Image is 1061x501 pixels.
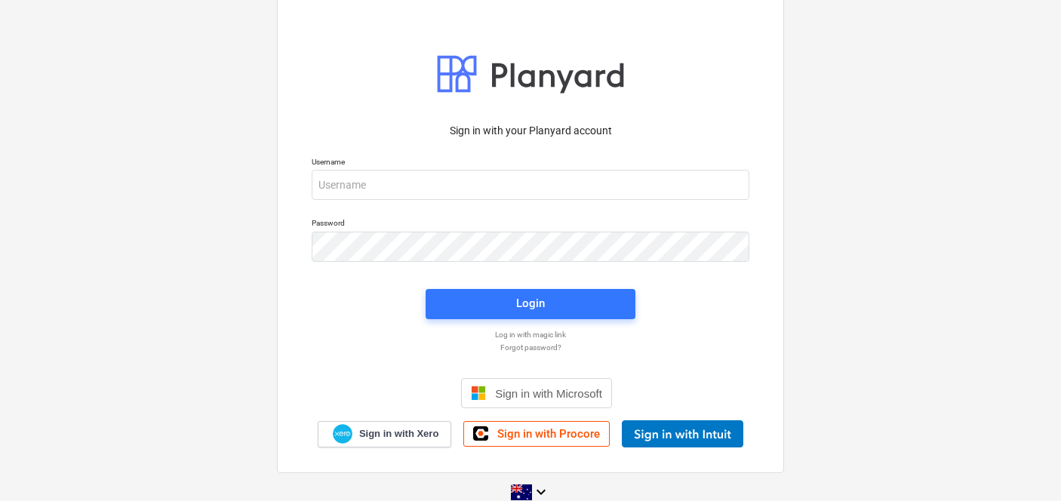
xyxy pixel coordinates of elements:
[312,218,749,231] p: Password
[471,386,486,401] img: Microsoft logo
[304,343,757,352] a: Forgot password?
[312,170,749,200] input: Username
[426,289,635,319] button: Login
[304,330,757,340] a: Log in with magic link
[359,427,438,441] span: Sign in with Xero
[312,157,749,170] p: Username
[312,123,749,139] p: Sign in with your Planyard account
[532,483,550,501] i: keyboard_arrow_down
[497,427,600,441] span: Sign in with Procore
[318,421,452,447] a: Sign in with Xero
[516,294,545,313] div: Login
[495,387,602,400] span: Sign in with Microsoft
[463,421,610,447] a: Sign in with Procore
[333,424,352,444] img: Xero logo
